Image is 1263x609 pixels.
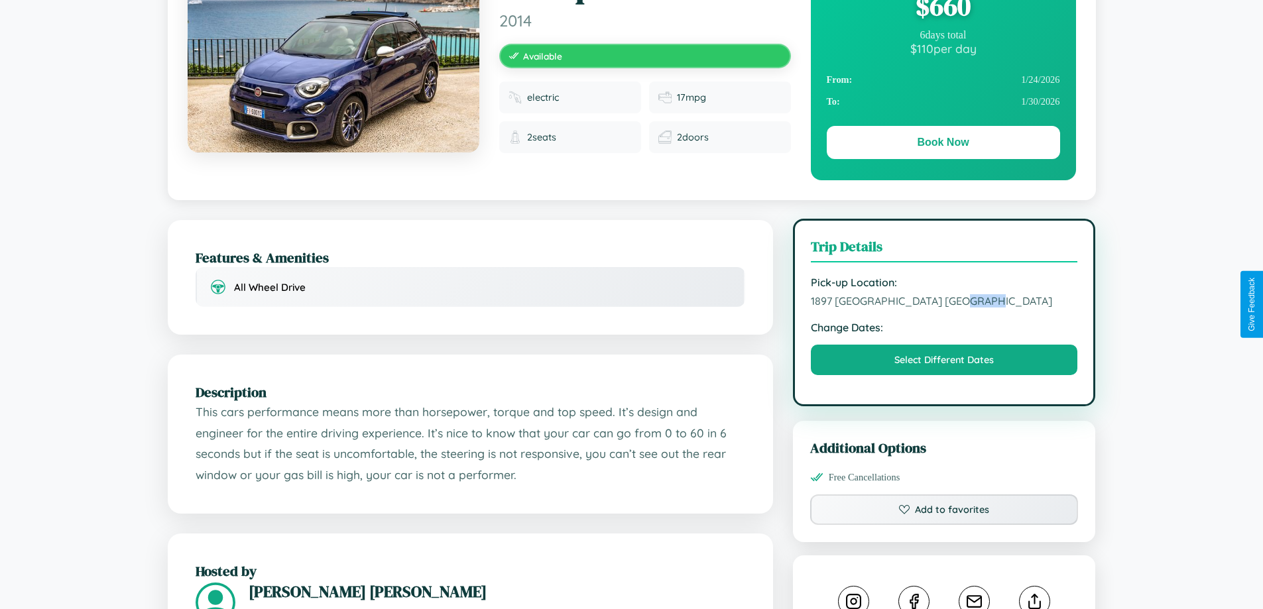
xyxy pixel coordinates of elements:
span: Free Cancellations [829,472,900,483]
strong: Change Dates: [811,321,1078,334]
h3: Additional Options [810,438,1079,457]
div: 1 / 24 / 2026 [827,69,1060,91]
div: $ 110 per day [827,41,1060,56]
h2: Features & Amenities [196,248,745,267]
strong: From: [827,74,853,85]
span: Available [523,50,562,62]
span: 17 mpg [677,91,706,103]
div: 1 / 30 / 2026 [827,91,1060,113]
img: Fuel efficiency [658,91,672,104]
img: Seats [509,131,522,144]
h3: [PERSON_NAME] [PERSON_NAME] [249,581,745,602]
span: 2 seats [527,131,556,143]
h2: Hosted by [196,561,745,581]
strong: To: [827,96,840,107]
h2: Description [196,382,745,402]
span: 2 doors [677,131,709,143]
span: 1897 [GEOGRAPHIC_DATA] [GEOGRAPHIC_DATA] [811,294,1078,307]
p: This cars performance means more than horsepower, torque and top speed. It’s design and engineer ... [196,402,745,486]
div: Give Feedback [1247,278,1256,331]
h3: Trip Details [811,237,1078,262]
img: Fuel type [509,91,522,104]
span: 2014 [499,11,791,30]
button: Select Different Dates [811,345,1078,375]
button: Book Now [827,126,1060,159]
span: electric [527,91,559,103]
div: 6 days total [827,29,1060,41]
img: Doors [658,131,672,144]
span: All Wheel Drive [234,281,306,294]
button: Add to favorites [810,494,1079,525]
strong: Pick-up Location: [811,276,1078,289]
